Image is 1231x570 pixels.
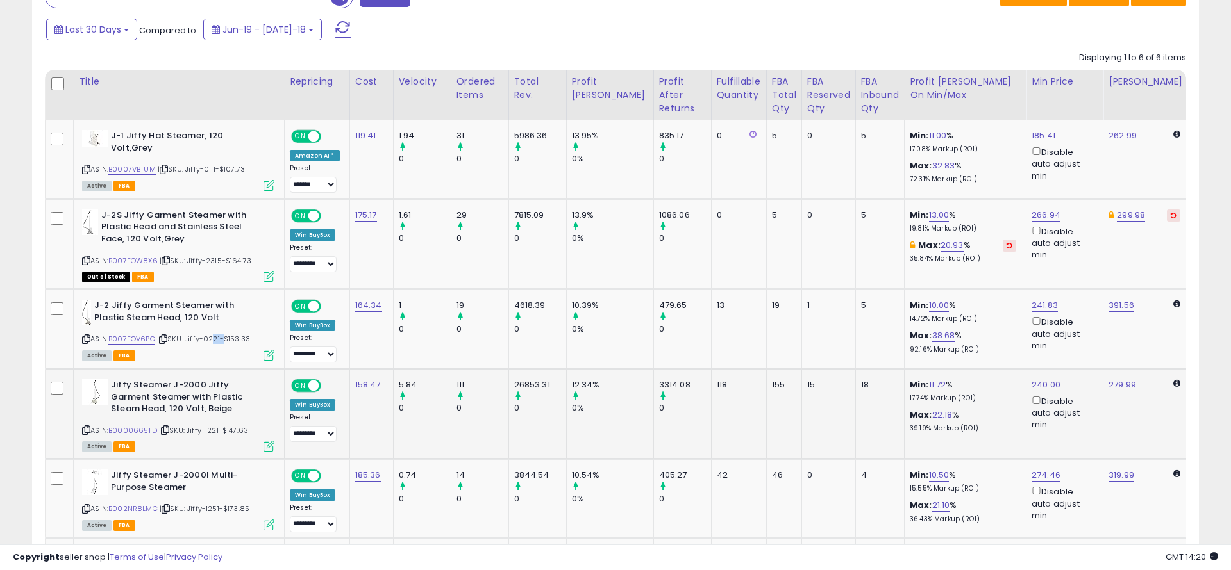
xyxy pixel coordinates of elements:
img: 21XtLMxms5L._SL40_.jpg [82,469,108,495]
span: ON [292,301,308,312]
div: 4 [861,469,895,481]
p: 19.81% Markup (ROI) [910,224,1016,233]
div: Profit [PERSON_NAME] on Min/Max [910,75,1021,102]
b: Min: [910,299,929,311]
div: 19 [456,300,508,311]
img: 21g2IfN42WL._SL40_.jpg [82,209,98,235]
div: 46 [772,469,792,481]
div: 0 [659,323,711,335]
span: FBA [132,272,154,282]
a: 299.98 [1117,209,1145,222]
div: 1 [807,300,846,311]
a: 185.36 [355,469,381,482]
div: 13 [717,300,757,311]
div: 0 [456,153,508,165]
div: 29 [456,209,508,221]
div: 0 [399,402,451,414]
div: Win BuyBox [290,229,335,241]
div: 0 [807,209,846,221]
span: All listings currently available for purchase on Amazon [82,441,112,452]
div: 0 [456,402,508,414]
div: Preset: [290,334,340,362]
div: Displaying 1 to 6 of 6 items [1079,52,1186,64]
div: Velocity [399,75,446,88]
div: 0 [399,323,451,335]
div: 0 [456,232,508,244]
a: 164.34 [355,299,382,312]
div: Preset: [290,164,340,193]
div: 0 [807,469,846,481]
a: 240.00 [1032,379,1060,391]
div: 0 [659,232,711,244]
p: 14.72% Markup (ROI) [910,314,1016,323]
a: B007FOW8X6 [108,256,158,266]
span: 2025-08-18 14:20 GMT [1166,551,1218,563]
div: Win BuyBox [290,489,335,501]
div: FBA inbound Qty [861,75,900,115]
a: Privacy Policy [166,551,222,563]
div: 1 [399,300,451,311]
span: Last 30 Days [65,23,121,36]
div: Win BuyBox [290,320,335,331]
span: | SKU: Jiffy-1221-$147.63 [159,425,248,436]
div: 5 [861,209,895,221]
div: % [910,160,1016,184]
div: 0 [807,130,846,142]
a: 20.93 [941,239,964,252]
span: ON [292,380,308,391]
div: 0 [659,153,711,165]
a: 185.41 [1032,129,1055,142]
span: FBA [113,350,135,361]
div: 5 [772,209,792,221]
b: Jiffy Steamer J-2000 Jiffy Garment Steamer with Plastic Steam Head, 120 Volt, Beige [111,379,267,418]
button: Jun-19 - [DATE]-18 [203,19,322,40]
div: 13.95% [572,130,653,142]
span: All listings currently available for purchase on Amazon [82,350,112,361]
div: 835.17 [659,130,711,142]
div: 0 [514,153,566,165]
strong: Copyright [13,551,60,563]
button: Last 30 Days [46,19,137,40]
div: Amazon AI * [290,150,340,161]
div: % [910,379,1016,403]
b: J-1 Jiffy Hat Steamer, 120 Volt,Grey [111,130,267,157]
span: | SKU: Jiffy-2315-$164.73 [160,256,251,266]
div: Disable auto adjust min [1032,314,1093,352]
div: Total Rev. [514,75,561,102]
div: 479.65 [659,300,711,311]
div: Preset: [290,243,340,272]
a: Terms of Use [110,551,164,563]
span: OFF [319,301,340,312]
div: 10.39% [572,300,653,311]
a: 119.41 [355,129,376,142]
div: ASIN: [82,209,274,281]
div: 0% [572,493,653,505]
p: 15.55% Markup (ROI) [910,484,1016,493]
div: 0 [514,323,566,335]
div: 10.54% [572,469,653,481]
a: 22.18 [932,409,953,421]
div: ASIN: [82,300,274,359]
th: The percentage added to the cost of goods (COGS) that forms the calculator for Min & Max prices. [905,70,1026,120]
a: 241.83 [1032,299,1058,312]
div: Preset: [290,503,340,532]
div: Fulfillable Quantity [717,75,761,102]
div: 0% [572,402,653,414]
p: 35.84% Markup (ROI) [910,254,1016,263]
div: Win BuyBox [290,399,335,411]
div: seller snap | | [13,551,222,564]
b: Min: [910,209,929,221]
div: ASIN: [82,130,274,190]
div: % [910,330,1016,354]
div: 405.27 [659,469,711,481]
span: | SKU: Jiffy-1251-$173.85 [160,503,249,514]
span: All listings that are currently out of stock and unavailable for purchase on Amazon [82,272,130,282]
div: 18 [861,379,895,391]
div: 14 [456,469,508,481]
div: 0% [572,153,653,165]
div: 19 [772,300,792,311]
a: 38.68 [932,329,955,342]
span: FBA [113,520,135,531]
span: OFF [319,471,340,482]
span: All listings currently available for purchase on Amazon [82,181,112,191]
